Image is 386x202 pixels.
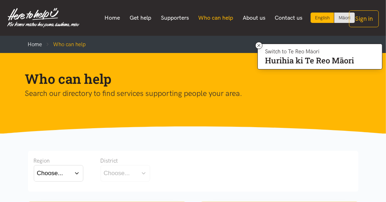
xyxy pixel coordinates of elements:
[104,168,130,178] div: Choose...
[194,10,238,25] a: Who can help
[101,157,150,165] div: District
[7,8,79,28] img: Home
[238,10,270,25] a: About us
[25,87,350,100] p: Search our directory to find services supporting people your area.
[334,13,355,23] a: Switch to Te Reo Māori
[125,10,156,25] a: Get help
[42,40,86,49] li: Who can help
[270,10,307,25] a: Contact us
[37,168,63,178] div: Choose...
[101,165,150,181] button: Choose...
[100,10,125,25] a: Home
[34,165,83,181] button: Choose...
[156,10,194,25] a: Supporters
[265,49,354,54] p: Switch to Te Reo Māori
[34,157,83,165] div: Region
[265,57,354,64] p: Hurihia ki Te Reo Māori
[25,70,350,87] h1: Who can help
[311,13,355,23] div: Language toggle
[349,10,379,27] button: Sign in
[28,41,42,48] a: Home
[311,13,334,23] div: Current language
